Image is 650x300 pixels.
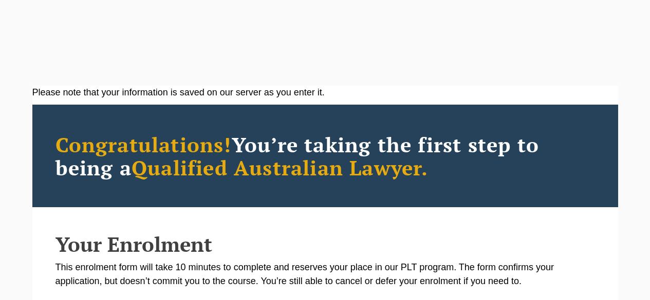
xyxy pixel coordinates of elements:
h2: You’re taking the first step to being a [55,133,595,179]
h2: Your Enrolment [55,233,595,255]
span: Qualified Australian Lawyer. [132,154,429,181]
span: Congratulations! [55,131,232,158]
div: Please note that your information is saved on our server as you enter it. [32,86,618,99]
